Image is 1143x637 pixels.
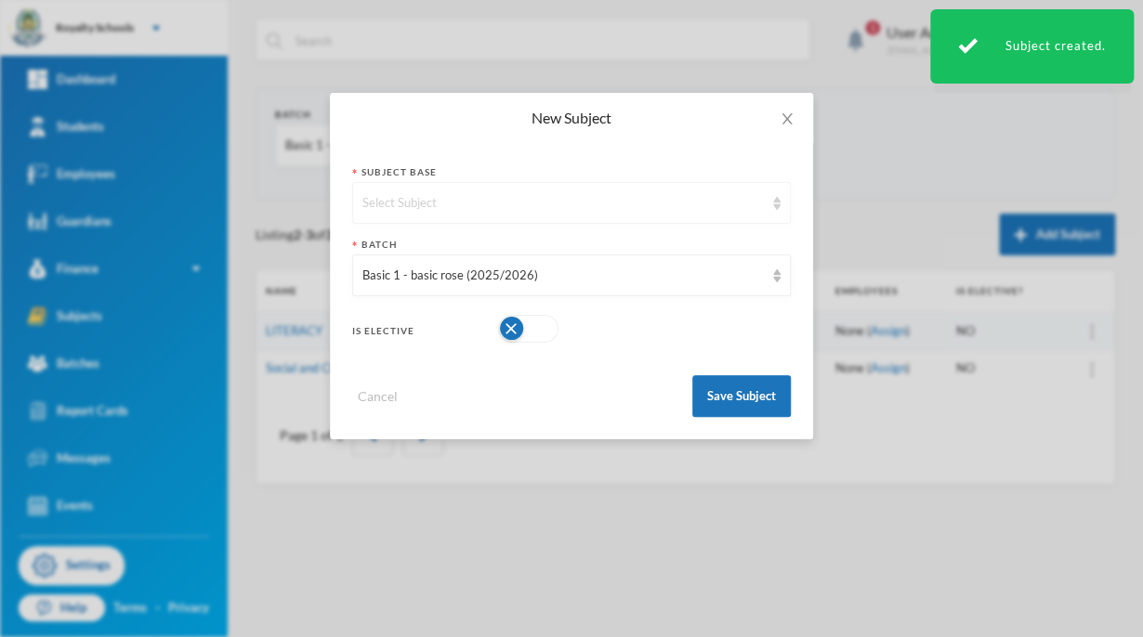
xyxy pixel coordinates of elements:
button: Close [761,93,813,145]
button: Save Subject [692,375,791,417]
div: New Subject [352,108,791,128]
div: Is Elective [352,324,484,344]
button: Cancel [352,385,403,407]
div: Subject Base [352,165,791,179]
div: Basic 1 - basic rose (2025/2026) [362,266,764,285]
div: Select Subject [362,194,764,213]
div: Subject created. [930,9,1134,84]
div: Batch [352,238,791,252]
i: icon: close [780,111,795,126]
